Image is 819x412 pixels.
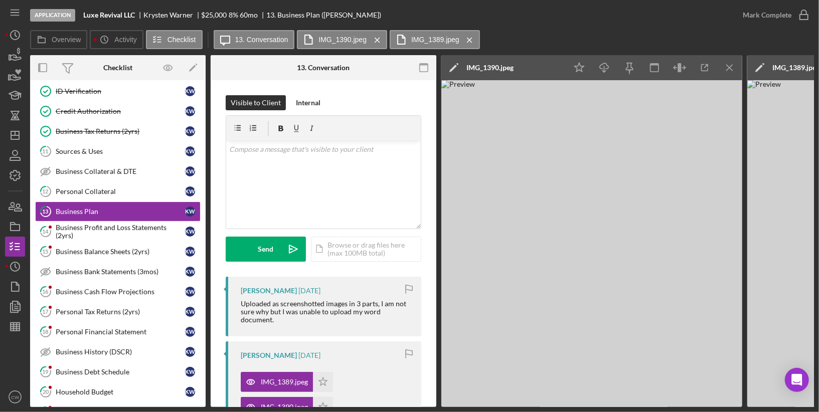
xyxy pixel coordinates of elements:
tspan: 13 [43,208,49,215]
time: 2025-10-08 13:07 [298,287,320,295]
span: $25,000 [202,11,227,19]
img: Preview [441,80,742,407]
div: Personal Financial Statement [56,328,185,336]
a: ID VerificationKW [35,81,201,101]
label: Overview [52,36,81,44]
label: IMG_1389.jpeg [411,36,459,44]
div: ID Verification [56,87,185,95]
a: 15Business Balance Sheets (2yrs)KW [35,242,201,262]
tspan: 14 [43,228,49,235]
div: Business Plan [56,208,185,216]
button: Overview [30,30,87,49]
div: K W [185,186,195,196]
tspan: 18 [43,328,49,335]
div: 13. Conversation [297,64,350,72]
button: Checklist [146,30,203,49]
div: Business Collateral & DTE [56,167,185,175]
label: Checklist [168,36,196,44]
div: Internal [296,95,320,110]
button: CW [5,387,25,407]
button: IMG_1390.jpeg [297,30,387,49]
a: Business Collateral & DTEKW [35,161,201,181]
div: K W [185,347,195,357]
div: K W [185,287,195,297]
tspan: 15 [43,248,49,255]
div: 60 mo [240,11,258,19]
div: Sources & Uses [56,147,185,155]
div: IMG_1389.jpeg [261,378,308,386]
div: Application [30,9,75,22]
div: K W [185,126,195,136]
a: Business Bank Statements (3mos)KW [35,262,201,282]
button: 13. Conversation [214,30,295,49]
div: K W [185,387,195,397]
a: 11Sources & UsesKW [35,141,201,161]
div: [PERSON_NAME] [241,351,297,359]
a: 14Business Profit and Loss Statements (2yrs)KW [35,222,201,242]
button: IMG_1389.jpeg [390,30,480,49]
button: Internal [291,95,325,110]
div: Send [258,237,274,262]
div: Business Debt Schedule [56,368,185,376]
div: Credit Authorization [56,107,185,115]
div: IMG_1390.jpeg [466,64,514,72]
button: Activity [90,30,143,49]
tspan: 20 [43,388,49,395]
tspan: 16 [43,288,49,295]
label: 13. Conversation [235,36,288,44]
div: Uploaded as screenshotted images in 3 parts, I am not sure why but I was unable to upload my word... [241,300,411,324]
div: K W [185,146,195,156]
div: [PERSON_NAME] [241,287,297,295]
label: IMG_1390.jpeg [318,36,367,44]
div: Open Intercom Messenger [785,368,809,392]
button: Visible to Client [226,95,286,110]
div: K W [185,227,195,237]
a: 13Business PlanKW [35,201,201,222]
div: IMG_1390.jpeg [261,403,308,411]
div: K W [185,267,195,277]
a: Business History (DSCR)KW [35,342,201,362]
div: Personal Collateral [56,187,185,195]
div: 13. Business Plan ([PERSON_NAME]) [266,11,381,19]
a: 20Household BudgetKW [35,382,201,402]
div: Personal Tax Returns (2yrs) [56,308,185,316]
div: K W [185,106,195,116]
div: Krysten Warner [143,11,202,19]
div: K W [185,327,195,337]
div: Checklist [103,64,132,72]
div: Business History (DSCR) [56,348,185,356]
div: Business Bank Statements (3mos) [56,268,185,276]
div: Household Budget [56,388,185,396]
tspan: 11 [43,148,49,154]
a: Credit AuthorizationKW [35,101,201,121]
div: K W [185,247,195,257]
button: Send [226,237,306,262]
a: Business Tax Returns (2yrs)KW [35,121,201,141]
div: K W [185,207,195,217]
a: 16Business Cash Flow ProjectionsKW [35,282,201,302]
tspan: 19 [43,368,49,375]
b: Luxe Revival LLC [83,11,135,19]
div: Business Balance Sheets (2yrs) [56,248,185,256]
div: K W [185,166,195,176]
div: Business Tax Returns (2yrs) [56,127,185,135]
label: Activity [114,36,136,44]
div: Business Profit and Loss Statements (2yrs) [56,224,185,240]
a: 17Personal Tax Returns (2yrs)KW [35,302,201,322]
tspan: 12 [43,188,49,194]
div: 8 % [229,11,238,19]
time: 2025-10-08 13:07 [298,351,320,359]
button: IMG_1389.jpeg [241,372,333,392]
div: K W [185,367,195,377]
a: 12Personal CollateralKW [35,181,201,201]
button: Mark Complete [733,5,814,25]
div: K W [185,86,195,96]
div: Visible to Client [231,95,281,110]
div: Mark Complete [743,5,791,25]
div: K W [185,307,195,317]
tspan: 17 [43,308,49,315]
a: 18Personal Financial StatementKW [35,322,201,342]
div: Business Cash Flow Projections [56,288,185,296]
a: 19Business Debt ScheduleKW [35,362,201,382]
text: CW [11,394,20,400]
